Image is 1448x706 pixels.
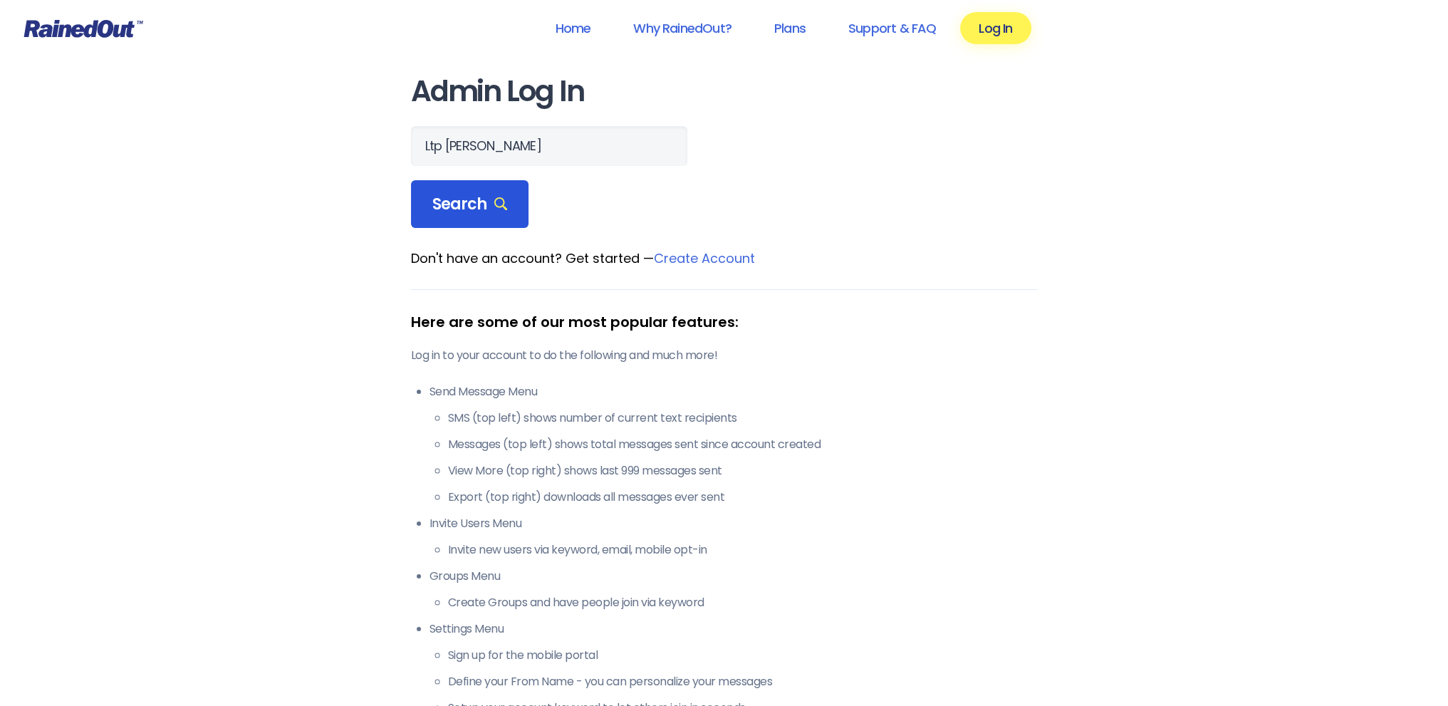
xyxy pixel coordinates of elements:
[615,12,750,44] a: Why RainedOut?
[536,12,609,44] a: Home
[448,541,1038,559] li: Invite new users via keyword, email, mobile opt-in
[411,126,687,166] input: Search Orgs…
[448,647,1038,664] li: Sign up for the mobile portal
[448,489,1038,506] li: Export (top right) downloads all messages ever sent
[411,76,1038,108] h1: Admin Log In
[411,347,1038,364] p: Log in to your account to do the following and much more!
[411,311,1038,333] div: Here are some of our most popular features:
[960,12,1031,44] a: Log In
[429,515,1038,559] li: Invite Users Menu
[448,410,1038,427] li: SMS (top left) shows number of current text recipients
[448,594,1038,611] li: Create Groups and have people join via keyword
[448,462,1038,479] li: View More (top right) shows last 999 messages sent
[429,568,1038,611] li: Groups Menu
[448,673,1038,690] li: Define your From Name - you can personalize your messages
[429,383,1038,506] li: Send Message Menu
[830,12,954,44] a: Support & FAQ
[654,249,755,267] a: Create Account
[411,180,529,229] div: Search
[448,436,1038,453] li: Messages (top left) shows total messages sent since account created
[432,194,508,214] span: Search
[756,12,824,44] a: Plans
